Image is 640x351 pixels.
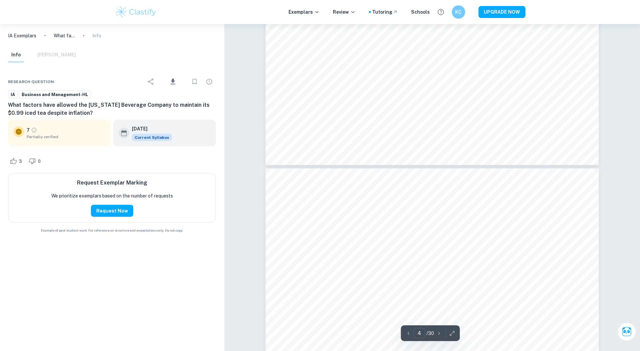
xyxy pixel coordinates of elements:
[333,8,355,16] p: Review
[8,79,54,85] span: Research question
[8,32,36,39] a: IA Exemplars
[411,8,430,16] a: Schools
[188,75,201,88] div: Bookmark
[51,192,173,200] p: We prioritize exemplars based on the number of requests
[8,156,26,166] div: Like
[8,48,24,62] button: Info
[159,73,187,90] div: Download
[31,127,37,133] a: Grade partially verified
[144,75,158,88] div: Share
[454,8,462,16] h6: KC
[27,156,44,166] div: Dislike
[426,330,434,337] p: / 30
[34,158,44,165] span: 0
[27,134,105,140] span: Partially verified
[478,6,525,18] button: UPGRADE NOW
[77,179,147,187] h6: Request Exemplar Marking
[452,5,465,19] button: KC
[19,90,91,99] a: Business and Management-HL
[132,134,172,141] span: Current Syllabus
[289,8,320,16] p: Exemplars
[8,228,216,233] span: Example of past student work. For reference on structure and expectations only. Do not copy.
[27,126,30,134] p: 7
[132,134,172,141] div: This exemplar is based on the current syllabus. Feel free to refer to it for inspiration/ideas wh...
[8,90,18,99] a: IA
[8,101,216,117] h6: What factors have allowed the [US_STATE] Beverage Company to maintain its $0.99 iced tea despite ...
[8,91,17,98] span: IA
[203,75,216,88] div: Report issue
[15,158,26,165] span: 3
[91,205,133,217] button: Request Now
[19,91,91,98] span: Business and Management-HL
[435,6,446,18] button: Help and Feedback
[372,8,398,16] a: Tutoring
[617,322,636,341] button: Ask Clai
[92,32,101,39] p: Info
[115,5,157,19] img: Clastify logo
[132,125,167,132] h6: [DATE]
[54,32,75,39] p: What factors have allowed the [US_STATE] Beverage Company to maintain its $0.99 iced tea despite ...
